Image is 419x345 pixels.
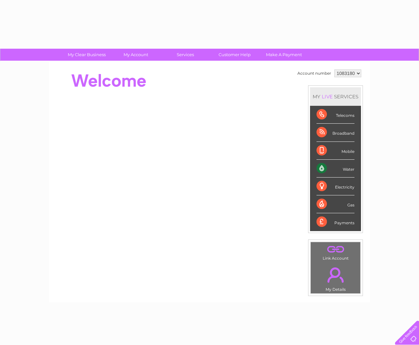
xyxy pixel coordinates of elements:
[312,244,359,255] a: .
[317,195,354,213] div: Gas
[317,142,354,160] div: Mobile
[257,49,311,61] a: Make A Payment
[317,213,354,231] div: Payments
[310,262,361,294] td: My Details
[310,87,361,106] div: MY SERVICES
[159,49,212,61] a: Services
[317,106,354,124] div: Telecoms
[317,124,354,142] div: Broadband
[296,68,333,79] td: Account number
[60,49,114,61] a: My Clear Business
[109,49,163,61] a: My Account
[310,242,361,262] td: Link Account
[317,160,354,178] div: Water
[317,178,354,195] div: Electricity
[320,93,334,100] div: LIVE
[208,49,261,61] a: Customer Help
[312,264,359,286] a: .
